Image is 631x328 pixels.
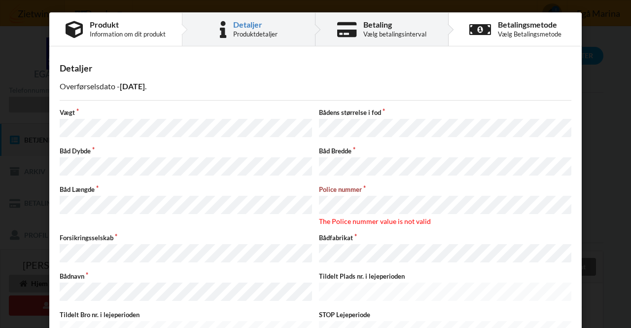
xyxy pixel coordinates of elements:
div: Produktdetaljer [233,30,278,38]
label: Tildelt Bro nr. i lejeperioden [60,310,312,319]
label: Bådfabrikat [319,233,571,242]
label: Forsikringsselskab [60,233,312,242]
label: Båd Længde [60,185,312,194]
label: Vægt [60,108,312,117]
label: STOP Lejeperiode [319,310,571,319]
label: Båd Bredde [319,146,571,155]
div: Detaljer [60,63,571,74]
span: The Police nummer value is not valid [319,217,431,225]
div: Vælg betalingsinterval [363,30,426,38]
label: Bådnavn [60,272,312,281]
p: Overførselsdato - . [60,81,571,92]
label: Båd Dybde [60,146,312,155]
div: Produkt [90,21,166,29]
div: Detaljer [233,21,278,29]
label: Bådens størrelse i fod [319,108,571,117]
div: Betaling [363,21,426,29]
b: [DATE] [120,81,145,91]
div: Vælg Betalingsmetode [498,30,561,38]
label: Police nummer [319,185,571,194]
div: Information om dit produkt [90,30,166,38]
div: Betalingsmetode [498,21,561,29]
label: Tildelt Plads nr. i lejeperioden [319,272,571,281]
